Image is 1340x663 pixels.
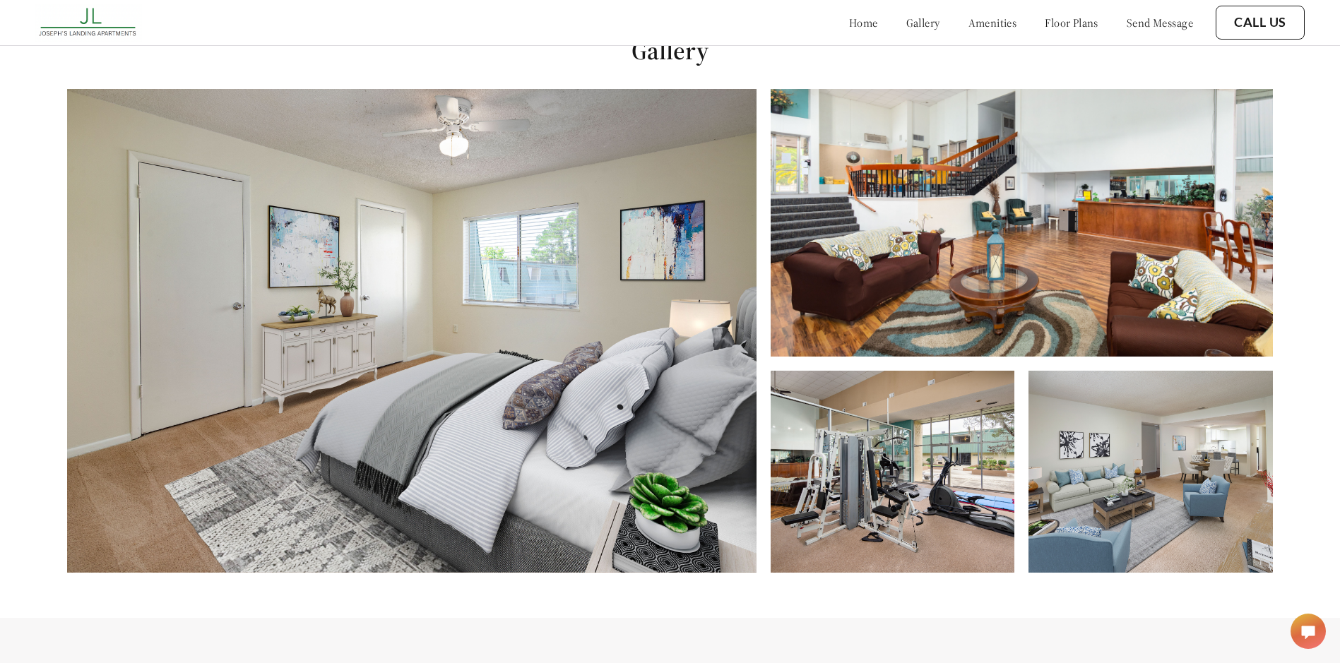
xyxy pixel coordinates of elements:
[67,89,757,573] img: Furnished Bedroom
[849,16,878,30] a: home
[906,16,940,30] a: gallery
[771,371,1015,573] img: Fitness Center
[1234,15,1286,30] a: Call Us
[1028,371,1273,573] img: Furnished Interior
[1045,16,1098,30] a: floor plans
[1127,16,1193,30] a: send message
[771,89,1273,357] img: Clubhouse
[35,4,142,42] img: josephs_landing_logo.png
[968,16,1017,30] a: amenities
[1216,6,1305,40] button: Call Us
